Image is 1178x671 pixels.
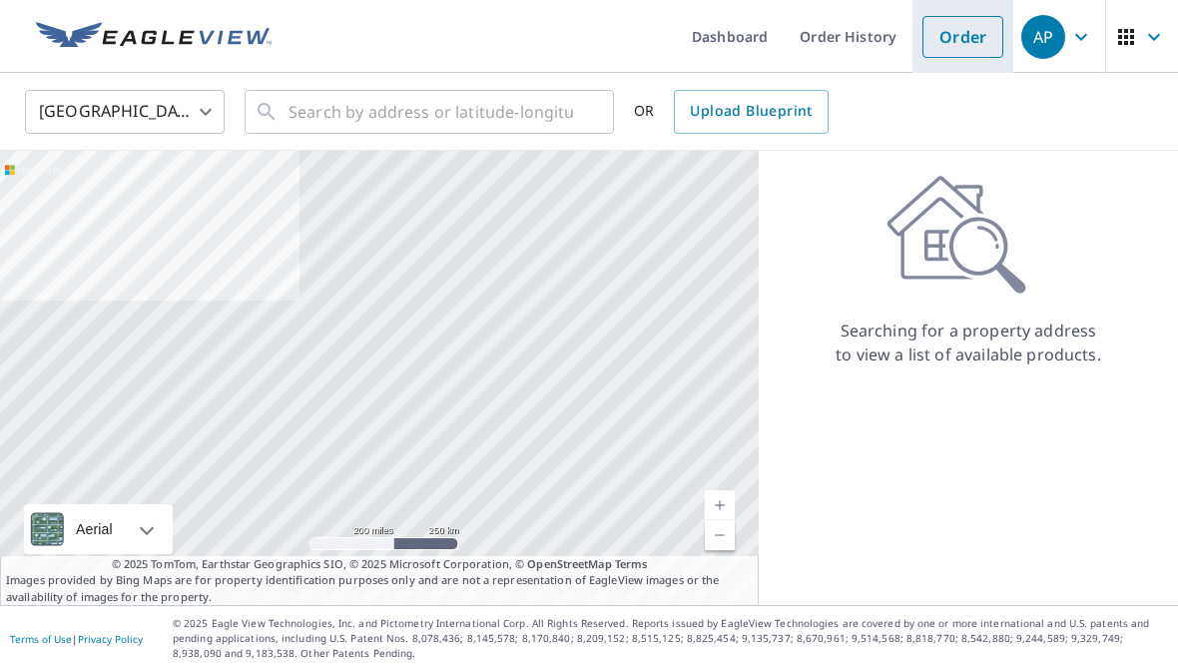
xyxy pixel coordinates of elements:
[1021,15,1065,59] div: AP
[705,490,735,520] a: Current Level 5, Zoom In
[10,633,143,645] p: |
[70,504,119,554] div: Aerial
[173,616,1168,661] p: © 2025 Eagle View Technologies, Inc. and Pictometry International Corp. All Rights Reserved. Repo...
[615,556,648,571] a: Terms
[922,16,1003,58] a: Order
[674,90,828,134] a: Upload Blueprint
[25,84,225,140] div: [GEOGRAPHIC_DATA]
[634,90,829,134] div: OR
[10,632,72,646] a: Terms of Use
[36,22,272,52] img: EV Logo
[705,520,735,550] a: Current Level 5, Zoom Out
[112,556,648,573] span: © 2025 TomTom, Earthstar Geographics SIO, © 2025 Microsoft Corporation, ©
[24,504,173,554] div: Aerial
[527,556,611,571] a: OpenStreetMap
[78,632,143,646] a: Privacy Policy
[690,99,812,124] span: Upload Blueprint
[289,84,573,140] input: Search by address or latitude-longitude
[835,319,1102,366] p: Searching for a property address to view a list of available products.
